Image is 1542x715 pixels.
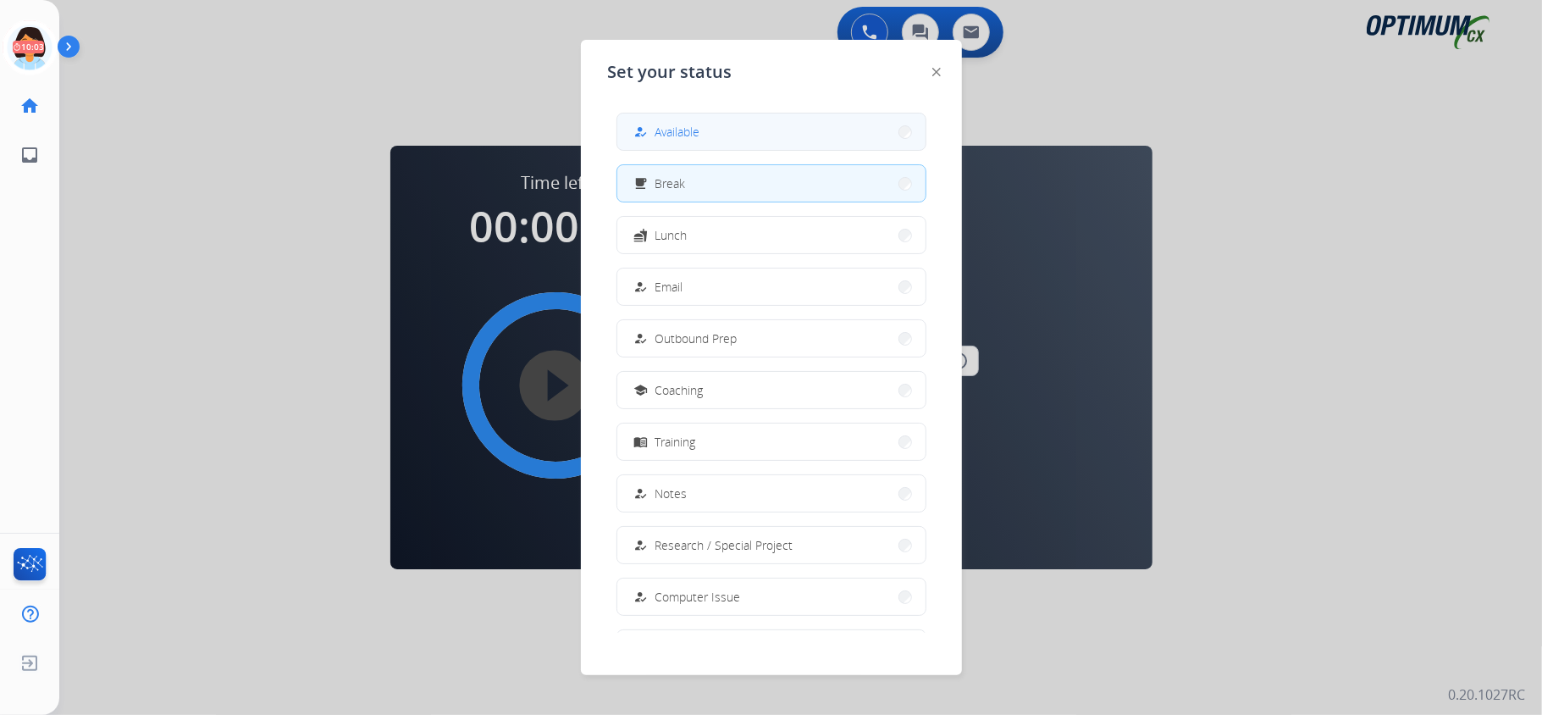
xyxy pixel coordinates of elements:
[617,320,926,357] button: Outbound Prep
[633,435,648,449] mat-icon: menu_book
[633,176,648,191] mat-icon: free_breakfast
[633,125,648,139] mat-icon: how_to_reg
[655,278,683,296] span: Email
[633,383,648,397] mat-icon: school
[608,60,732,84] span: Set your status
[655,485,688,502] span: Notes
[633,538,648,552] mat-icon: how_to_reg
[617,424,926,460] button: Training
[633,331,648,346] mat-icon: how_to_reg
[633,486,648,501] mat-icon: how_to_reg
[655,123,700,141] span: Available
[655,433,696,451] span: Training
[617,527,926,563] button: Research / Special Project
[633,280,648,294] mat-icon: how_to_reg
[932,68,941,76] img: close-button
[617,372,926,408] button: Coaching
[1448,685,1525,705] p: 0.20.1027RC
[655,381,704,399] span: Coaching
[655,588,741,606] span: Computer Issue
[617,630,926,667] button: Internet Issue
[617,165,926,202] button: Break
[617,269,926,305] button: Email
[655,536,793,554] span: Research / Special Project
[19,145,40,165] mat-icon: inbox
[655,175,686,192] span: Break
[617,579,926,615] button: Computer Issue
[19,96,40,116] mat-icon: home
[633,228,648,242] mat-icon: fastfood
[655,226,688,244] span: Lunch
[617,475,926,512] button: Notes
[633,590,648,604] mat-icon: how_to_reg
[617,217,926,253] button: Lunch
[655,330,738,347] span: Outbound Prep
[617,114,926,150] button: Available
